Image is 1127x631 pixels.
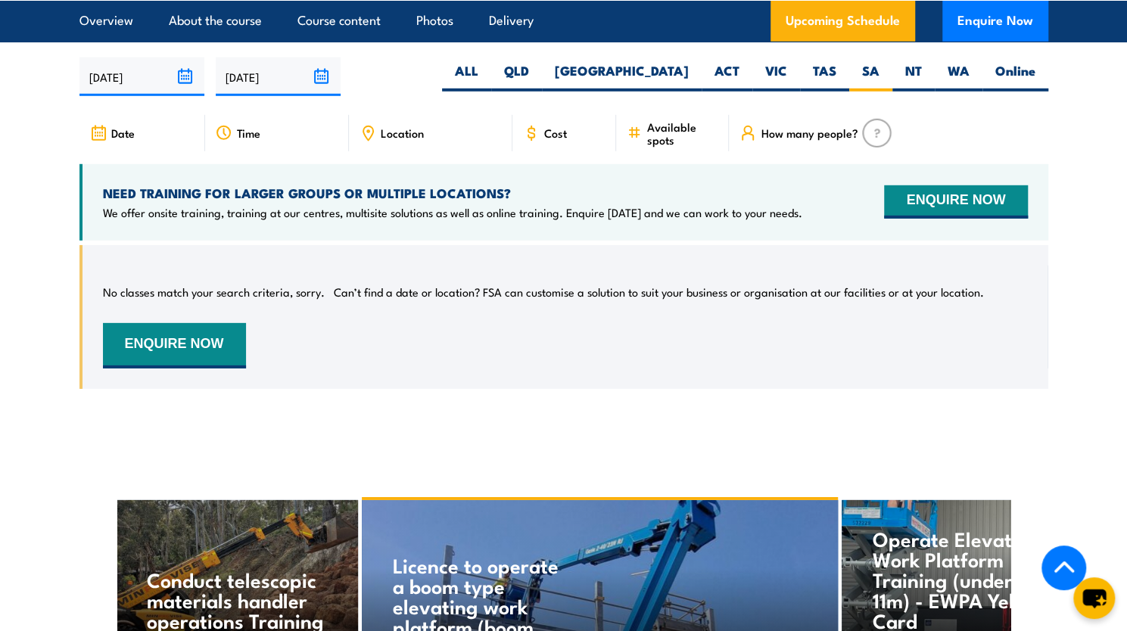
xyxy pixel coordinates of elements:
label: QLD [491,62,542,92]
label: VIC [752,62,800,92]
h4: NEED TRAINING FOR LARGER GROUPS OR MULTIPLE LOCATIONS? [103,185,802,201]
label: SA [849,62,892,92]
span: Available spots [646,120,718,146]
span: Cost [544,126,567,139]
label: [GEOGRAPHIC_DATA] [542,62,702,92]
label: TAS [800,62,849,92]
h4: Conduct telescopic materials handler operations Training [147,569,326,630]
span: Date [111,126,135,139]
span: Time [237,126,260,139]
input: From date [79,58,204,96]
label: NT [892,62,935,92]
input: To date [216,58,341,96]
p: Can’t find a date or location? FSA can customise a solution to suit your business or organisation... [334,284,984,300]
label: ACT [702,62,752,92]
label: Online [982,62,1048,92]
span: Location [381,126,424,139]
label: ALL [442,62,491,92]
p: No classes match your search criteria, sorry. [103,284,325,300]
label: WA [935,62,982,92]
p: We offer onsite training, training at our centres, multisite solutions as well as online training... [103,205,802,220]
span: How many people? [761,126,858,139]
button: ENQUIRE NOW [884,185,1027,219]
button: ENQUIRE NOW [103,323,246,368]
button: chat-button [1073,577,1115,619]
h4: Operate Elevating Work Platform Training (under 11m) - EWPA Yellow Card [873,528,1052,630]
